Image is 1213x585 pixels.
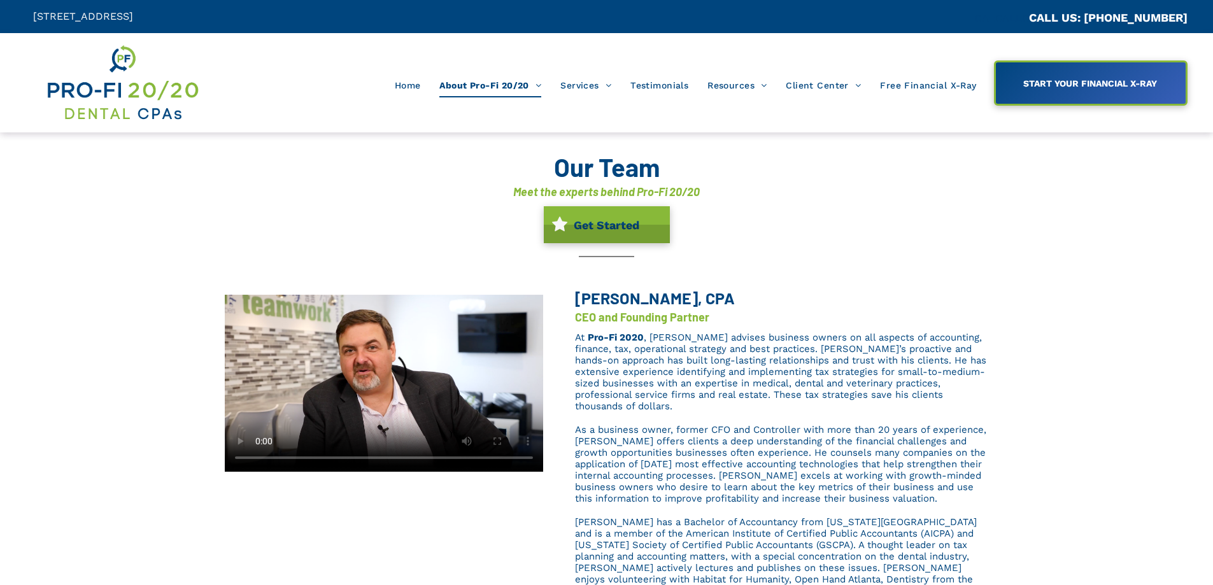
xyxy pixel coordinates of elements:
font: CEO and Founding Partner [575,310,709,324]
a: Testimonials [621,73,698,97]
span: START YOUR FINANCIAL X-RAY [1019,72,1161,95]
a: Get Started [544,206,670,243]
span: [STREET_ADDRESS] [33,10,133,22]
a: Client Center [776,73,870,97]
img: Get Dental CPA Consulting, Bookkeeping, & Bank Loans [45,43,199,123]
a: Free Financial X-Ray [870,73,986,97]
a: Resources [698,73,776,97]
font: Meet the experts behind Pro-Fi 20/20 [513,185,700,199]
a: Pro-Fi 2020 [588,332,644,343]
span: As a business owner, former CFO and Controller with more than 20 years of experience, [PERSON_NAM... [575,424,986,504]
span: , [PERSON_NAME] advises business owners on all aspects of accounting, finance, tax, operational s... [575,332,986,412]
a: CALL US: [PHONE_NUMBER] [1029,11,1188,24]
a: Services [551,73,621,97]
a: Home [385,73,430,97]
a: About Pro-Fi 20/20 [430,73,551,97]
font: Our Team [554,152,660,182]
span: At [575,332,585,343]
span: [PERSON_NAME], CPA [575,288,735,307]
span: Get Started [569,212,644,238]
a: START YOUR FINANCIAL X-RAY [994,60,1188,106]
span: CA::CALLC [975,12,1029,24]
